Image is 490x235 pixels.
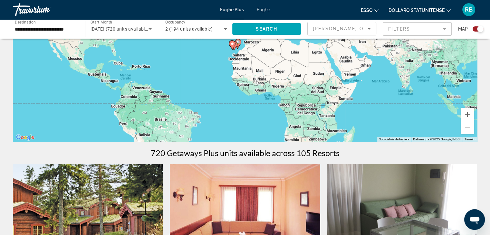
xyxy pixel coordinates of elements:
button: Search [232,23,301,35]
img: Google [14,133,36,142]
font: RB [465,6,473,13]
span: [DATE] (720 units available) [91,26,149,32]
iframe: Pulsante per aprire la finestra di messaggistica [464,209,485,230]
font: esso [361,8,373,13]
font: Dollaro statunitense [389,8,445,13]
span: 2 (194 units available) [165,26,213,32]
span: Dati mappa ©2025 Google, INEGI [413,137,461,141]
mat-select: Sort by [313,25,371,33]
a: Visualizza questa zona in Google Maps (in una nuova finestra) [14,133,36,142]
span: Occupancy [165,20,186,24]
h1: 720 Getaways Plus units available across 105 Resorts [151,148,340,158]
button: Cambia valuta [389,5,451,15]
button: Filter [383,22,452,36]
button: Scorciatoie da tastiera [379,137,409,142]
a: Termini (si apre in una nuova scheda) [465,137,475,141]
button: Cambia lingua [361,5,379,15]
span: Map [458,24,468,33]
a: Fughe Plus [220,7,244,12]
span: Search [255,26,277,32]
button: Zoom avanti [461,108,474,121]
span: [PERSON_NAME] offerte [313,26,383,31]
a: Fughe [257,7,270,12]
button: Zoom indietro [461,121,474,134]
span: Destination [15,20,36,24]
button: Menu utente [460,3,477,16]
span: Start Month [91,20,112,24]
a: Travorio [13,1,77,18]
